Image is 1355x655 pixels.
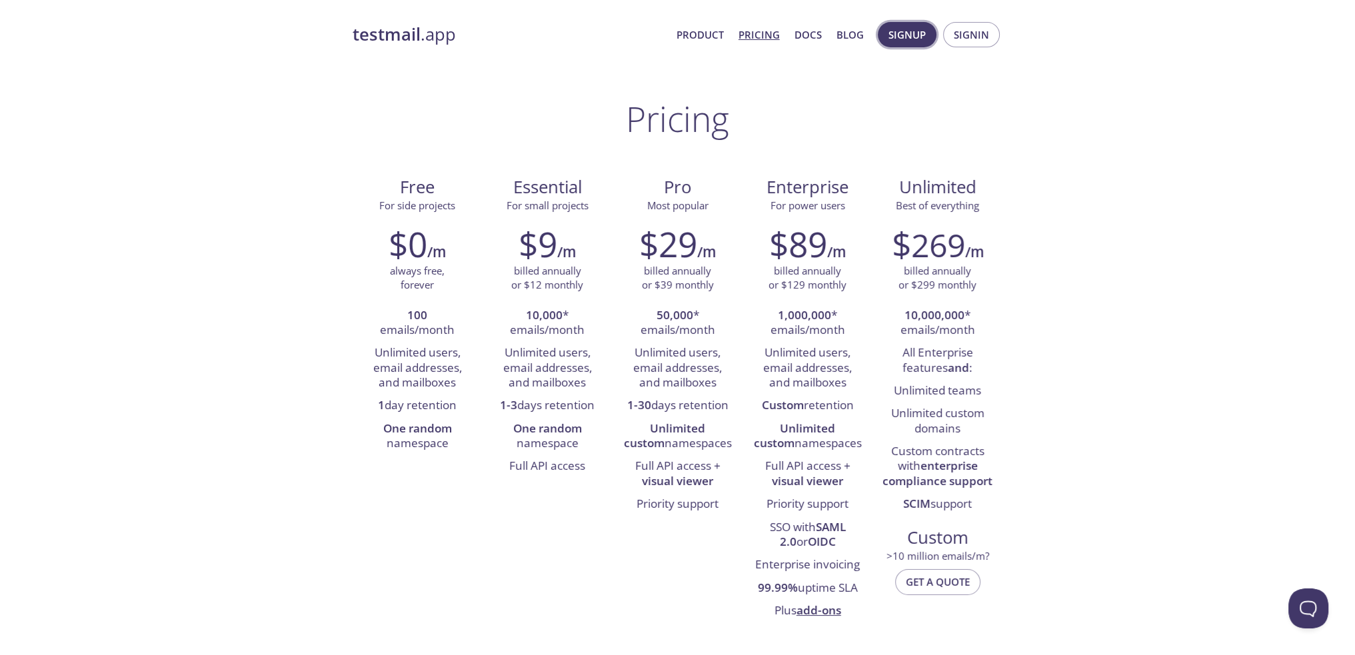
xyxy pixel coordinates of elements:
[954,26,989,43] span: Signin
[906,573,970,590] span: Get a quote
[623,418,732,456] li: namespaces
[882,402,992,440] li: Unlimited custom domains
[882,380,992,402] li: Unlimited teams
[794,26,822,43] a: Docs
[752,554,862,576] li: Enterprise invoicing
[493,455,603,478] li: Full API access
[389,224,427,264] h2: $0
[796,602,841,618] a: add-ons
[363,305,473,342] li: emails/month
[383,420,452,436] strong: One random
[769,224,827,264] h2: $89
[754,420,836,450] strong: Unlimited custom
[642,473,713,488] strong: visual viewer
[888,26,926,43] span: Signup
[752,455,862,493] li: Full API access +
[753,176,862,199] span: Enterprise
[770,199,845,212] span: For power users
[752,577,862,600] li: uptime SLA
[886,549,989,562] span: > 10 million emails/m?
[353,23,421,46] strong: testmail
[752,600,862,622] li: Plus
[911,223,965,267] span: 269
[697,241,716,263] h6: /m
[647,199,708,212] span: Most popular
[965,241,984,263] h6: /m
[896,199,979,212] span: Best of everything
[623,394,732,417] li: days retention
[836,26,864,43] a: Blog
[758,580,798,595] strong: 99.99%
[363,342,473,394] li: Unlimited users, email addresses, and mailboxes
[752,418,862,456] li: namespaces
[752,394,862,417] li: retention
[895,569,980,594] button: Get a quote
[623,305,732,342] li: * emails/month
[363,394,473,417] li: day retention
[626,99,729,139] h1: Pricing
[882,305,992,342] li: * emails/month
[780,519,846,549] strong: SAML 2.0
[752,342,862,394] li: Unlimited users, email addresses, and mailboxes
[903,496,930,511] strong: SCIM
[898,264,976,293] p: billed annually or $299 monthly
[752,493,862,516] li: Priority support
[762,397,804,412] strong: Custom
[519,224,557,264] h2: $9
[493,418,603,456] li: namespace
[883,526,992,549] span: Custom
[639,224,697,264] h2: $29
[882,440,992,493] li: Custom contracts with
[513,420,582,436] strong: One random
[768,264,846,293] p: billed annually or $129 monthly
[899,175,976,199] span: Unlimited
[353,23,666,46] a: testmail.app
[427,241,446,263] h6: /m
[363,418,473,456] li: namespace
[827,241,846,263] h6: /m
[507,199,589,212] span: For small projects
[948,360,969,375] strong: and
[623,493,732,516] li: Priority support
[526,307,563,323] strong: 10,000
[493,394,603,417] li: days retention
[778,307,831,323] strong: 1,000,000
[500,397,517,412] strong: 1-3
[623,342,732,394] li: Unlimited users, email addresses, and mailboxes
[892,224,965,264] h2: $
[379,199,455,212] span: For side projects
[623,176,732,199] span: Pro
[557,241,576,263] h6: /m
[407,307,427,323] strong: 100
[904,307,964,323] strong: 10,000,000
[657,307,693,323] strong: 50,000
[378,397,385,412] strong: 1
[623,455,732,493] li: Full API access +
[878,22,936,47] button: Signup
[642,264,714,293] p: billed annually or $39 monthly
[882,342,992,380] li: All Enterprise features :
[677,26,724,43] a: Product
[808,534,836,549] strong: OIDC
[943,22,1000,47] button: Signin
[493,176,602,199] span: Essential
[624,420,706,450] strong: Unlimited custom
[511,264,583,293] p: billed annually or $12 monthly
[772,473,843,488] strong: visual viewer
[752,305,862,342] li: * emails/month
[738,26,780,43] a: Pricing
[752,516,862,554] li: SSO with or
[493,342,603,394] li: Unlimited users, email addresses, and mailboxes
[1288,588,1328,628] iframe: Help Scout Beacon - Open
[882,458,992,488] strong: enterprise compliance support
[363,176,472,199] span: Free
[882,493,992,516] li: support
[627,397,651,412] strong: 1-30
[390,264,445,293] p: always free, forever
[493,305,603,342] li: * emails/month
